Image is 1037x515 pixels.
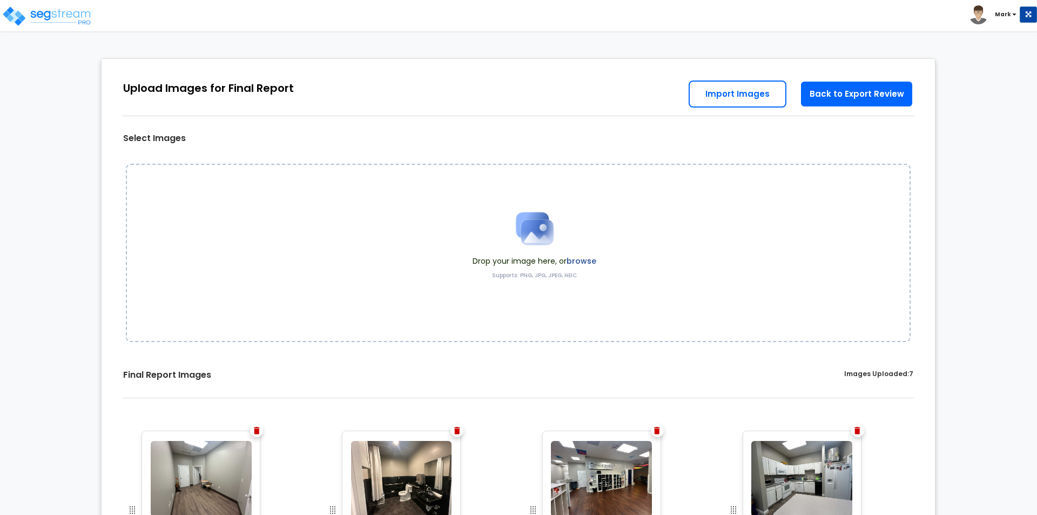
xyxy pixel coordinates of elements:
[123,132,186,145] label: Select Images
[969,5,988,24] img: avatar.png
[492,272,577,279] label: Supports: PNG, JPG, JPEG, HEIC
[473,256,596,266] span: Drop your image here, or
[123,81,294,96] div: Upload Images for Final Report
[508,202,562,256] img: Upload Icon
[2,5,93,27] img: logo_pro_r.png
[854,427,860,434] img: Trash Icon
[689,81,786,108] a: Import Images
[995,10,1011,18] b: Mark
[844,369,913,382] label: Images Uploaded:
[909,369,913,378] span: 7
[800,81,913,108] a: Back to Export Review
[654,427,660,434] img: Trash Icon
[254,427,260,434] img: Trash Icon
[123,369,211,382] label: Final Report Images
[567,256,596,266] label: browse
[454,427,460,434] img: Trash Icon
